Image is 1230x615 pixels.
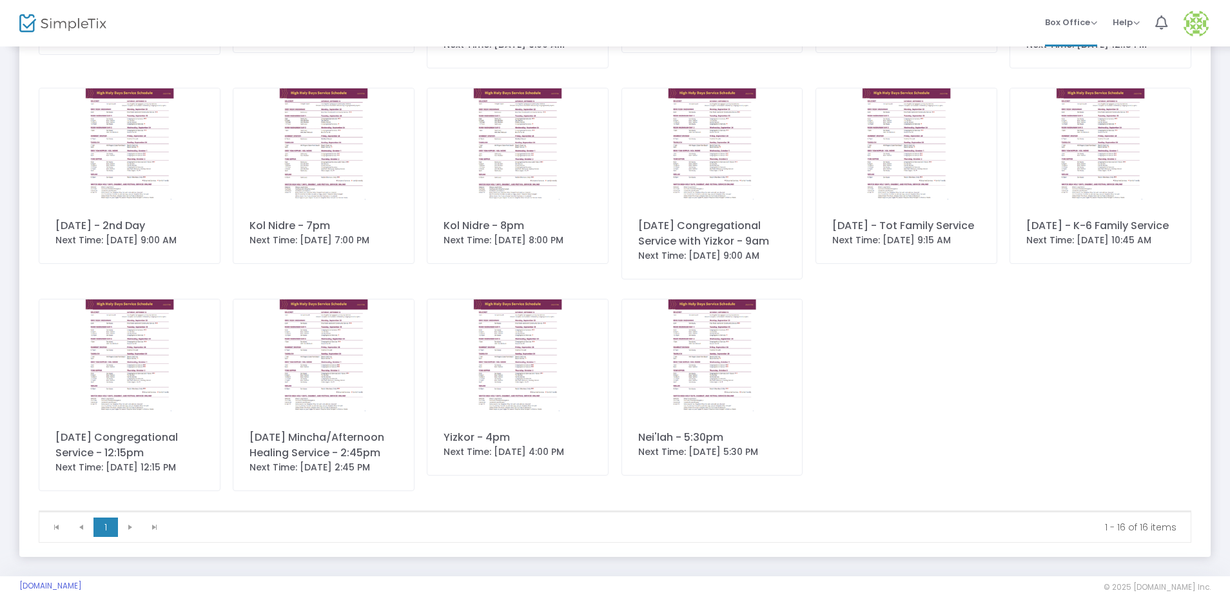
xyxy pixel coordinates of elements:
div: [DATE] - K-6 Family Service [1026,218,1175,234]
img: 638927092574585760638927091637013739638927089351514197638927087358022510HHDSked7.23.252.png [622,299,803,414]
div: Next Time: [DATE] 4:00 PM [444,445,592,459]
img: 638927087822028680638927087358022510HHDSked7.23.252.png [39,299,220,414]
span: © 2025 [DOMAIN_NAME] Inc. [1104,582,1211,592]
div: Kol Nidre - 8pm [444,218,592,234]
div: Next Time: [DATE] 8:00 PM [444,234,592,247]
div: Next Time: [DATE] 9:00 AM [638,249,786,263]
div: Next Time: [DATE] 9:15 AM [832,234,981,247]
img: 638927089351514197638927087358022510HHDSked7.23.252.png [233,299,414,414]
img: 638927084959038534HHDSked7.23.252.png [622,88,803,203]
div: Next Time: [DATE] 10:45 AM [1026,234,1175,247]
div: [DATE] - Tot Family Service [832,218,981,234]
kendo-pager-info: 1 - 16 of 16 items [176,521,1176,534]
div: [DATE] - 2nd Day [55,218,204,234]
img: 638927080824407148638927074201559470638927072958472812HHDSked7.23.252.png [816,88,997,203]
div: Yizkor - 4pm [444,430,592,445]
span: Page 1 [93,518,118,537]
div: Kol Nidre - 7pm [249,218,398,234]
img: 638927091637013739638927089351514197638927087358022510HHDSked7.23.252.png [427,299,608,414]
span: Help [1113,16,1140,28]
img: 638927083373755616638927075980701304638927074201559470638927072958472812HHDSked7.23.252.png [1010,88,1191,203]
div: [DATE] Congregational Service with Yizkor - 9am [638,218,786,249]
img: 638927079070030455638927077887890518HHDSked7.23.252.png [427,88,608,203]
div: Next Time: [DATE] 12:15 PM [55,461,204,474]
div: Next Time: [DATE] 9:00 AM [55,234,204,247]
div: Next Time: [DATE] 5:30 PM [638,445,786,459]
img: 638927077887890518HHDSked7.23.252.png [233,88,414,203]
div: Next Time: [DATE] 7:00 PM [249,234,398,247]
div: Next Time: [DATE] 2:45 PM [249,461,398,474]
div: Nei'lah - 5:30pm [638,430,786,445]
span: Box Office [1045,16,1097,28]
img: 638927072958472812HHDSked7.23.252.png [39,88,220,203]
div: [DATE] Congregational Service - 12:15pm [55,430,204,461]
a: [DOMAIN_NAME] [19,581,82,591]
div: [DATE] Mincha/Afternoon Healing Service - 2:45pm [249,430,398,461]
